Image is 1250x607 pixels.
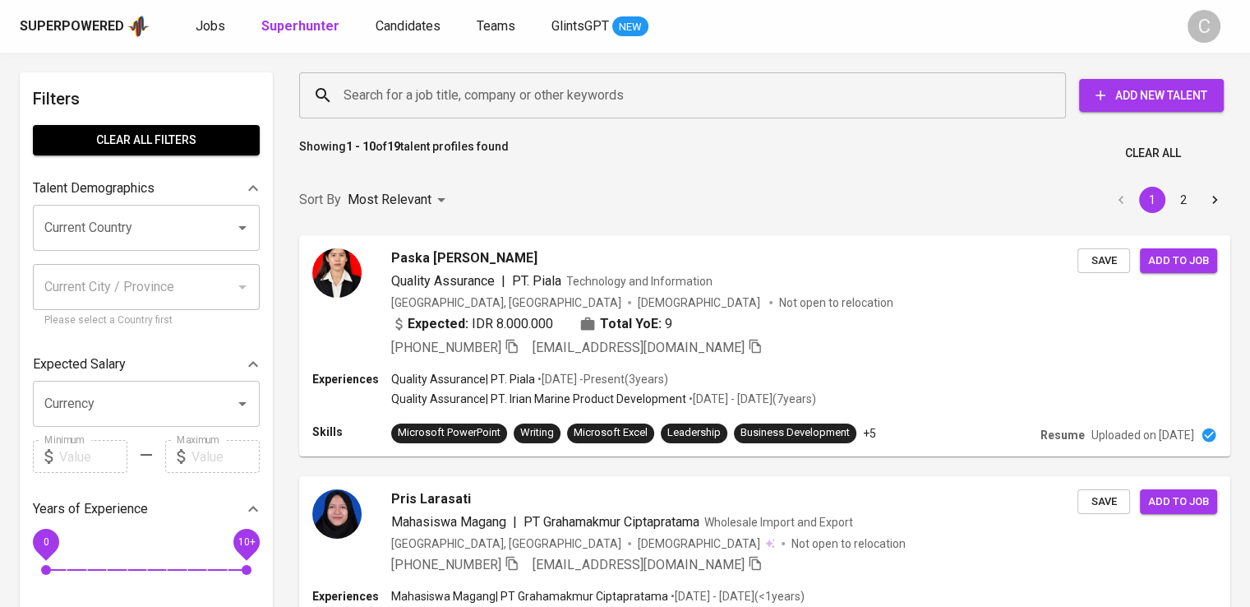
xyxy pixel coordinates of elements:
[312,588,391,605] p: Experiences
[391,340,501,355] span: [PHONE_NUMBER]
[535,371,668,387] p: • [DATE] - Present ( 3 years )
[391,557,501,572] span: [PHONE_NUMBER]
[231,216,254,239] button: Open
[667,425,721,441] div: Leadership
[566,275,713,288] span: Technology and Information
[59,440,127,473] input: Value
[398,425,500,441] div: Microsoft PowerPoint
[33,348,260,381] div: Expected Salary
[512,273,561,289] span: PT. Piala
[391,273,495,289] span: Quality Assurance
[1140,248,1217,274] button: Add to job
[299,190,341,210] p: Sort By
[863,425,876,442] p: +5
[312,371,391,387] p: Experiences
[348,190,431,210] p: Most Relevant
[33,125,260,155] button: Clear All filters
[20,17,124,36] div: Superpowered
[501,271,505,291] span: |
[524,514,699,530] span: PT Grahamakmur Ciptapratama
[20,14,150,39] a: Superpoweredapp logo
[477,18,515,34] span: Teams
[513,512,517,532] span: |
[33,354,126,374] p: Expected Salary
[312,424,391,440] p: Skills
[574,425,648,441] div: Microsoft Excel
[533,340,745,355] span: [EMAIL_ADDRESS][DOMAIN_NAME]
[1040,427,1085,443] p: Resume
[376,16,444,37] a: Candidates
[1079,79,1224,112] button: Add New Talent
[1139,187,1165,213] button: page 1
[391,294,621,311] div: [GEOGRAPHIC_DATA], [GEOGRAPHIC_DATA]
[376,18,440,34] span: Candidates
[391,371,535,387] p: Quality Assurance | PT. Piala
[387,140,400,153] b: 19
[600,314,662,334] b: Total YoE:
[1092,86,1211,106] span: Add New Talent
[686,391,816,407] p: • [DATE] - [DATE] ( 7 years )
[408,314,468,334] b: Expected:
[44,313,248,329] p: Please select a Country first
[1119,138,1188,169] button: Clear All
[779,294,893,311] p: Not open to relocation
[1086,252,1122,271] span: Save
[1148,252,1209,271] span: Add to job
[43,536,48,548] span: 0
[238,536,255,548] span: 10+
[46,130,247,151] span: Clear All filters
[533,557,745,572] span: [EMAIL_ADDRESS][DOMAIN_NAME]
[391,391,686,407] p: Quality Assurance | PT. Irian Marine Product Development
[33,499,148,519] p: Years of Experience
[704,516,853,529] span: Wholesale Import and Export
[348,185,451,215] div: Most Relevant
[1077,248,1130,274] button: Save
[312,489,362,539] img: 4f3b0f419e0cb5a33d1d46765fed1713.jpg
[261,16,343,37] a: Superhunter
[1086,493,1122,512] span: Save
[391,514,506,530] span: Mahasiswa Magang
[391,535,621,552] div: [GEOGRAPHIC_DATA], [GEOGRAPHIC_DATA]
[191,440,260,473] input: Value
[520,425,554,441] div: Writing
[391,489,471,509] span: Pris Larasati
[1202,187,1228,213] button: Go to next page
[299,138,509,169] p: Showing of talent profiles found
[196,18,225,34] span: Jobs
[391,314,553,334] div: IDR 8.000.000
[33,172,260,205] div: Talent Demographics
[231,392,254,415] button: Open
[740,425,850,441] div: Business Development
[196,16,228,37] a: Jobs
[638,535,763,552] span: [DEMOGRAPHIC_DATA]
[33,86,260,112] h6: Filters
[1188,10,1220,43] div: C
[391,588,668,605] p: Mahasiswa Magang | PT Grahamakmur Ciptapratama
[1125,143,1181,164] span: Clear All
[299,235,1230,456] a: Paska [PERSON_NAME]Quality Assurance|PT. PialaTechnology and Information[GEOGRAPHIC_DATA], [GEOGR...
[638,294,763,311] span: [DEMOGRAPHIC_DATA]
[346,140,376,153] b: 1 - 10
[127,14,150,39] img: app logo
[668,588,805,605] p: • [DATE] - [DATE] ( <1 years )
[551,16,648,37] a: GlintsGPT NEW
[791,535,906,552] p: Not open to relocation
[551,18,609,34] span: GlintsGPT
[1170,187,1197,213] button: Go to page 2
[1148,493,1209,512] span: Add to job
[612,19,648,35] span: NEW
[391,248,537,268] span: Paska [PERSON_NAME]
[1091,427,1194,443] p: Uploaded on [DATE]
[33,493,260,526] div: Years of Experience
[33,178,155,198] p: Talent Demographics
[261,18,339,34] b: Superhunter
[477,16,519,37] a: Teams
[312,248,362,298] img: de56504b6d0ac747c8086f34b8151906.jpg
[1140,489,1217,515] button: Add to job
[665,314,672,334] span: 9
[1077,489,1130,515] button: Save
[1105,187,1230,213] nav: pagination navigation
